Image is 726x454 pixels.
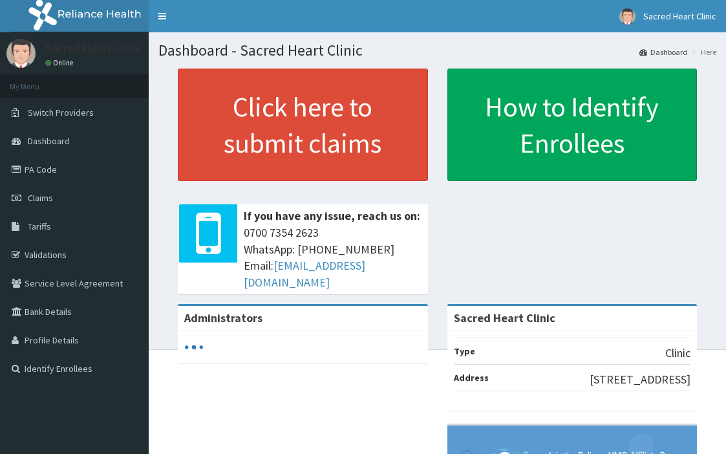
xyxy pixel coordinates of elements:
[28,135,70,147] span: Dashboard
[45,58,76,67] a: Online
[28,192,53,204] span: Claims
[6,39,36,68] img: User Image
[244,208,420,223] b: If you have any issue, reach us on:
[454,372,489,384] b: Address
[178,69,428,181] a: Click here to submit claims
[45,42,142,54] p: Sacred Heart Clinic
[639,47,687,58] a: Dashboard
[643,10,716,22] span: Sacred Heart Clinic
[184,310,262,325] b: Administrators
[28,221,51,232] span: Tariffs
[619,8,635,25] img: User Image
[689,47,716,58] li: Here
[590,371,690,388] p: [STREET_ADDRESS]
[244,258,365,290] a: [EMAIL_ADDRESS][DOMAIN_NAME]
[665,345,690,362] p: Clinic
[244,224,422,291] span: 0700 7354 2623 WhatsApp: [PHONE_NUMBER] Email:
[28,107,94,118] span: Switch Providers
[184,338,204,357] svg: audio-loading
[447,69,698,181] a: How to Identify Enrollees
[454,310,555,325] strong: Sacred Heart Clinic
[158,42,716,59] h1: Dashboard - Sacred Heart Clinic
[454,345,475,357] b: Type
